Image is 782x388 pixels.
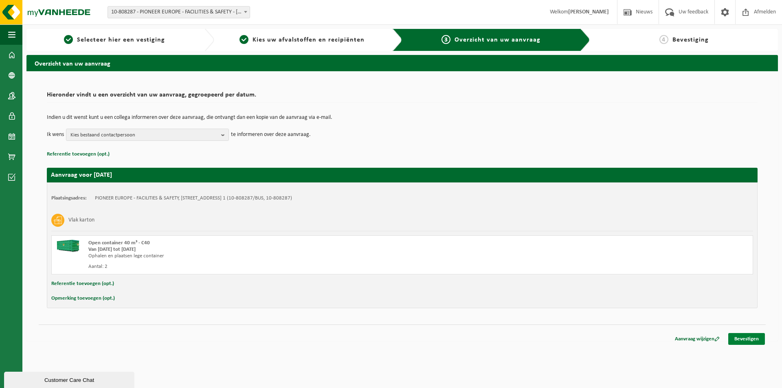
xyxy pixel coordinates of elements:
[51,293,115,304] button: Opmerking toevoegen (opt.)
[669,333,726,345] a: Aanvraag wijzigen
[47,129,64,141] p: Ik wens
[455,37,540,43] span: Overzicht van uw aanvraag
[51,278,114,289] button: Referentie toevoegen (opt.)
[31,35,198,45] a: 1Selecteer hier een vestiging
[56,240,80,252] img: HK-XC-40-GN-00.png
[728,333,765,345] a: Bevestigen
[659,35,668,44] span: 4
[70,129,218,141] span: Kies bestaand contactpersoon
[218,35,386,45] a: 2Kies uw afvalstoffen en recipiënten
[442,35,450,44] span: 3
[64,35,73,44] span: 1
[108,6,250,18] span: 10-808287 - PIONEER EUROPE - FACILITIES & SAFETY - MELSELE
[231,129,311,141] p: te informeren over deze aanvraag.
[88,247,136,252] strong: Van [DATE] tot [DATE]
[108,7,250,18] span: 10-808287 - PIONEER EUROPE - FACILITIES & SAFETY - MELSELE
[47,149,110,160] button: Referentie toevoegen (opt.)
[26,55,778,71] h2: Overzicht van uw aanvraag
[88,263,435,270] div: Aantal: 2
[47,115,758,121] p: Indien u dit wenst kunt u een collega informeren over deze aanvraag, die ontvangt dan een kopie v...
[4,370,136,388] iframe: chat widget
[77,37,165,43] span: Selecteer hier een vestiging
[68,214,94,227] h3: Vlak karton
[95,195,292,202] td: PIONEER EUROPE - FACILITIES & SAFETY, [STREET_ADDRESS] 1 (10-808287/BUS, 10-808287)
[239,35,248,44] span: 2
[88,240,150,246] span: Open container 40 m³ - C40
[51,195,87,201] strong: Plaatsingsadres:
[51,172,112,178] strong: Aanvraag voor [DATE]
[47,92,758,103] h2: Hieronder vindt u een overzicht van uw aanvraag, gegroepeerd per datum.
[66,129,229,141] button: Kies bestaand contactpersoon
[88,253,435,259] div: Ophalen en plaatsen lege container
[568,9,609,15] strong: [PERSON_NAME]
[672,37,709,43] span: Bevestiging
[253,37,365,43] span: Kies uw afvalstoffen en recipiënten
